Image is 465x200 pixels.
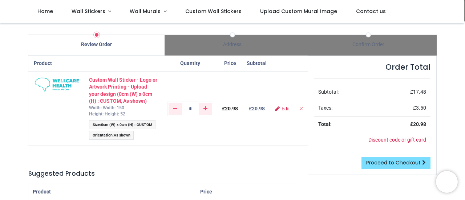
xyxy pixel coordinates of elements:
h5: Suggested Products [28,169,297,178]
span: Upload Custom Mural Image [260,8,337,15]
span: £ [410,89,426,95]
a: Remove from cart [299,106,304,111]
a: Edit [275,106,290,111]
div: Confirm Order [300,41,436,48]
span: £ [222,106,238,111]
span: 20.98 [252,106,265,111]
iframe: Brevo live chat [436,171,458,193]
a: Custom Wall Sticker - Logo or Artwork Printing - Upload your design (0cm (W) x 0cm (H) : CUSTOM, ... [89,77,157,104]
span: 3.50 [416,105,426,111]
th: Subtotal [242,56,271,72]
a: Discount code or gift card [368,137,426,143]
span: Quantity [180,60,200,66]
strong: Total: [318,121,332,127]
strong: £ [410,121,426,127]
span: : [89,120,155,129]
a: Add one [199,103,212,115]
td: Subtotal: [314,84,377,100]
span: £ [413,105,426,111]
span: As shown [114,133,130,138]
img: lDACNwAAAAZJREFUAwCeEIpMSd0j8wAAAABJRU5ErkJggg== [34,77,80,93]
span: Wall Stickers [72,8,105,15]
span: Custom Wall Stickers [185,8,242,15]
span: 17.48 [413,89,426,95]
span: Proceed to Checkout [366,159,421,166]
span: Size [93,122,100,127]
th: Product [28,56,85,72]
th: Price [218,56,242,72]
span: 20.98 [225,106,238,111]
span: Home [37,8,53,15]
span: 20.98 [413,121,426,127]
span: Wall Murals [130,8,161,15]
span: : [89,131,134,140]
a: Remove one [169,103,182,115]
a: Proceed to Checkout [361,157,430,169]
span: 0cm (W) x 0cm (H) : CUSTOM [101,122,152,127]
span: Width: Width: 150 [89,105,124,110]
span: Orientation [93,133,113,138]
h4: Order Total [314,62,430,72]
div: Address [165,41,300,48]
span: Height: Height: 52 [89,111,125,117]
b: £ [249,106,265,111]
td: Taxes: [314,100,377,116]
span: Edit [281,106,290,111]
span: Contact us [356,8,386,15]
div: Review Order [28,41,164,48]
